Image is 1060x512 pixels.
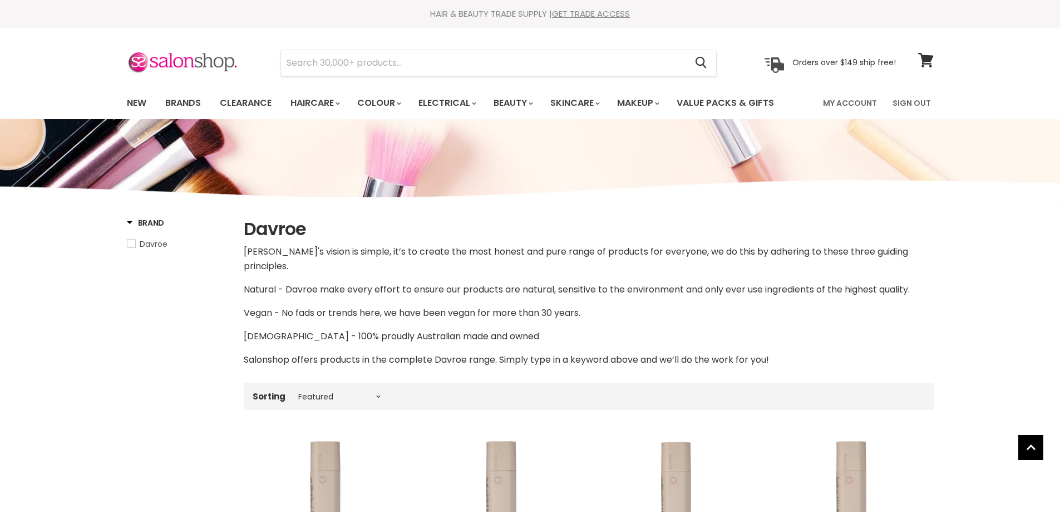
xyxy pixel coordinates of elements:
[410,91,483,115] a: Electrical
[127,217,165,228] h3: Brand
[886,91,938,115] a: Sign Out
[282,91,347,115] a: Haircare
[281,50,687,76] input: Search
[244,282,934,297] p: Natural­ - Davroe make every effort to ensure our products are natural, sensitive to the environm...
[668,91,782,115] a: Value Packs & Gifts
[1004,460,1049,501] iframe: Gorgias live chat messenger
[816,91,884,115] a: My Account
[792,57,896,67] p: Orders over $149 ship free!
[609,91,666,115] a: Makeup
[211,91,280,115] a: Clearance
[349,91,408,115] a: Colour
[244,217,934,241] h1: Davroe
[687,50,716,76] button: Search
[140,238,167,250] span: Davroe
[113,87,948,119] nav: Main
[542,91,607,115] a: Skincare
[119,87,800,119] ul: Main menu
[113,8,948,19] div: HAIR & BEAUTY TRADE SUPPLY |
[244,306,934,320] p: Vegan - No fads or trends here, we have been vegan for more than 30 years.
[244,329,934,344] p: [DEMOGRAPHIC_DATA] - 100% proudly Australian made and owned
[244,353,934,367] p: Salonshop offers products in the complete Davroe range. Simply type in a keyword above and we’ll ...
[485,91,540,115] a: Beauty
[280,50,717,76] form: Product
[119,91,155,115] a: New
[127,238,230,250] a: Davroe
[157,91,209,115] a: Brands
[253,392,285,401] label: Sorting
[552,8,630,19] a: GET TRADE ACCESS
[244,245,934,274] p: [PERSON_NAME]'s vision is simple, it’s to create the most honest and pure range of products for e...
